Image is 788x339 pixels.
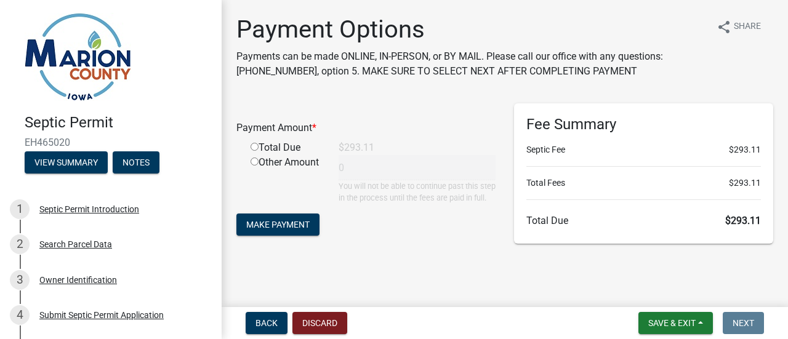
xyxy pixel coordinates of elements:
[10,199,30,219] div: 1
[25,158,108,168] wm-modal-confirm: Summary
[10,234,30,254] div: 2
[734,20,761,34] span: Share
[733,318,754,328] span: Next
[10,305,30,325] div: 4
[227,121,505,135] div: Payment Amount
[255,318,278,328] span: Back
[526,143,761,156] li: Septic Fee
[39,240,112,249] div: Search Parcel Data
[39,276,117,284] div: Owner Identification
[729,177,761,189] span: $293.11
[10,270,30,290] div: 3
[236,15,707,44] h1: Payment Options
[246,312,287,334] button: Back
[113,151,159,173] button: Notes
[638,312,713,334] button: Save & Exit
[236,213,320,236] button: Make Payment
[246,220,310,229] span: Make Payment
[292,312,347,334] button: Discard
[236,49,707,79] p: Payments can be made ONLINE, IN-PERSON, or BY MAIL. Please call our office with any questions: [P...
[25,114,212,132] h4: Septic Permit
[25,151,108,173] button: View Summary
[526,215,761,226] h6: Total Due
[241,155,329,204] div: Other Amount
[526,177,761,189] li: Total Fees
[729,143,761,156] span: $293.11
[526,116,761,134] h6: Fee Summary
[25,13,131,101] img: Marion County, Iowa
[707,15,771,39] button: shareShare
[25,137,197,148] span: EH465020
[113,158,159,168] wm-modal-confirm: Notes
[39,205,139,213] div: Septic Permit Introduction
[723,312,764,334] button: Next
[39,311,164,319] div: Submit Septic Permit Application
[717,20,731,34] i: share
[725,215,761,226] span: $293.11
[648,318,696,328] span: Save & Exit
[241,140,329,155] div: Total Due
